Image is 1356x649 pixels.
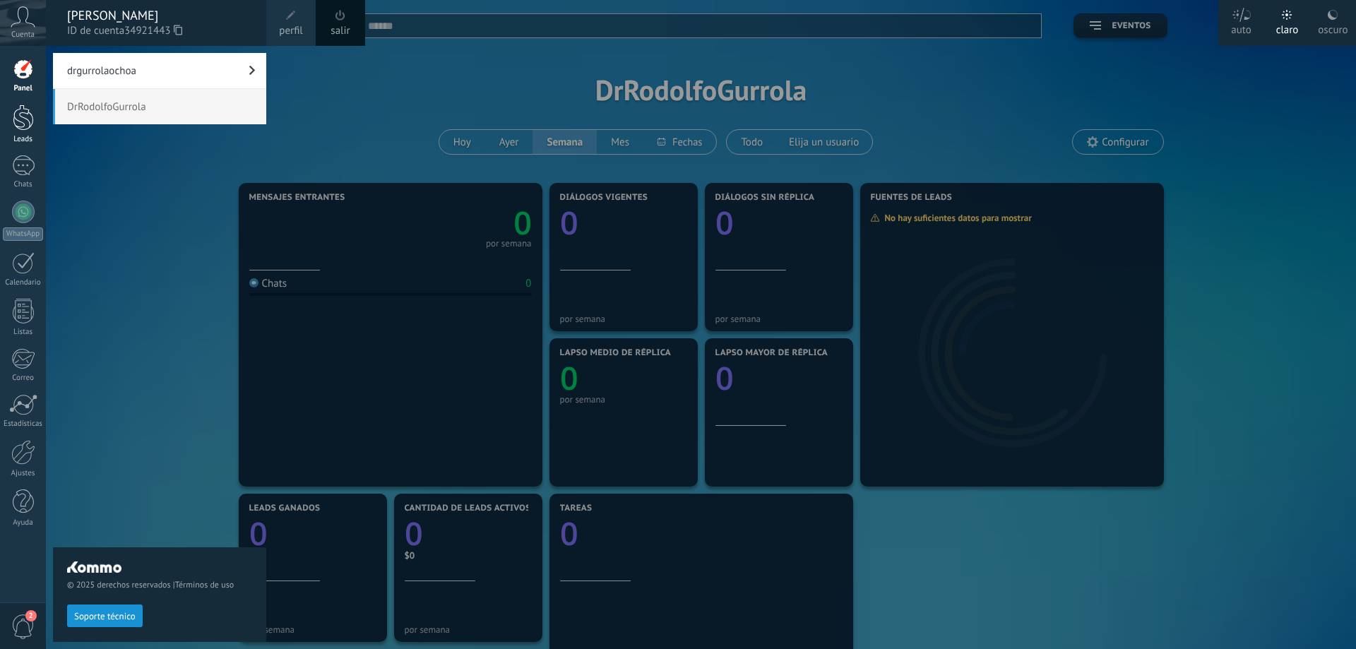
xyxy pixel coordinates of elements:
a: Soporte técnico [67,610,143,621]
div: Calendario [3,278,44,287]
div: WhatsApp [3,227,43,241]
div: [PERSON_NAME] [67,8,252,23]
a: drgurrolaochoa [53,53,266,88]
button: Soporte técnico [67,605,143,627]
span: ID de cuenta [67,23,252,39]
div: Panel [3,84,44,93]
div: auto [1231,9,1251,46]
div: Chats [3,180,44,189]
a: Términos de uso [175,580,234,590]
div: Ayuda [3,518,44,528]
span: DrRodolfoGurrola [53,89,266,124]
span: © 2025 derechos reservados | [67,580,252,590]
div: Leads [3,135,44,144]
a: salir [331,23,350,39]
span: 34921443 [124,23,182,39]
div: Estadísticas [3,419,44,429]
span: perfil [279,23,302,39]
div: claro [1276,9,1299,46]
div: Listas [3,328,44,337]
span: Soporte técnico [74,612,136,621]
div: Correo [3,374,44,383]
div: Ajustes [3,469,44,478]
div: oscuro [1318,9,1348,46]
span: 2 [25,610,37,621]
span: Cuenta [11,30,35,40]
